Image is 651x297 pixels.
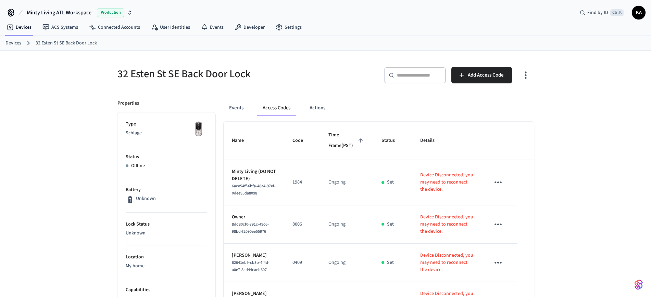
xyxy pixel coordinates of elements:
[292,221,312,228] p: 8006
[36,40,97,47] a: 32 Esten St SE Back Door Lock
[381,135,404,146] span: Status
[387,179,394,186] p: Set
[420,252,474,273] p: Device Disconnected, you may need to reconnect the device.
[117,100,139,107] p: Properties
[387,259,394,266] p: Set
[387,221,394,228] p: Set
[587,9,608,16] span: Find by ID
[232,252,276,259] p: [PERSON_NAME]
[126,230,207,237] p: Unknown
[610,9,624,16] span: Ctrl K
[468,71,504,80] span: Add Access Code
[232,168,276,183] p: Minty Living (DO NOT DELETE)
[5,40,21,47] a: Devices
[196,21,229,33] a: Events
[224,100,534,116] div: ant example
[232,183,276,196] span: 6ace54ff-6bfa-48a4-97ef-0dee95da8098
[131,162,145,170] p: Offline
[126,121,207,128] p: Type
[126,262,207,270] p: My home
[320,244,373,282] td: Ongoing
[292,179,312,186] p: 1984
[224,100,249,116] button: Events
[420,135,443,146] span: Details
[190,121,207,138] img: Yale Assure Touchscreen Wifi Smart Lock, Satin Nickel, Front
[632,6,646,19] button: KA
[229,21,270,33] a: Developer
[320,205,373,244] td: Ongoing
[328,130,365,151] span: Time Frame(PST)
[126,130,207,137] p: Schlage
[1,21,37,33] a: Devices
[97,8,124,17] span: Production
[232,221,269,234] span: 8dd80cf0-791c-49c6-98bd-f2090ee55976
[84,21,146,33] a: Connected Accounts
[126,254,207,261] p: Location
[633,6,645,19] span: KA
[257,100,296,116] button: Access Codes
[304,100,331,116] button: Actions
[292,259,312,266] p: 0409
[420,214,474,235] p: Device Disconnected, you may need to reconnect the device.
[27,9,91,17] span: Minty Living ATL Workspace
[126,186,207,193] p: Battery
[635,279,643,290] img: SeamLogoGradient.69752ec5.svg
[420,172,474,193] p: Device Disconnected, you may need to reconnect the device.
[270,21,307,33] a: Settings
[232,135,253,146] span: Name
[574,6,629,19] div: Find by IDCtrl K
[292,135,312,146] span: Code
[232,260,270,273] span: 82641eb9-cb3b-4f4d-a0e7-8cd44caeb607
[146,21,196,33] a: User Identities
[126,286,207,294] p: Capabilities
[320,160,373,205] td: Ongoing
[232,214,276,221] p: Owner
[117,67,322,81] h5: 32 Esten St SE Back Door Lock
[126,153,207,161] p: Status
[37,21,84,33] a: ACS Systems
[136,195,156,202] p: Unknown
[451,67,512,83] button: Add Access Code
[126,221,207,228] p: Lock Status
